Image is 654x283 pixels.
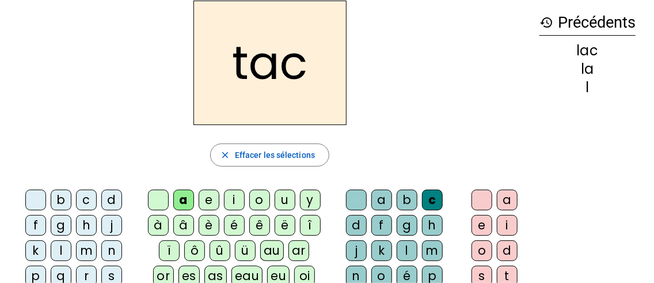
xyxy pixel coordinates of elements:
[76,215,97,236] div: h
[371,215,392,236] div: f
[397,190,417,210] div: b
[159,240,180,261] div: ï
[173,190,194,210] div: a
[51,215,71,236] div: g
[76,190,97,210] div: c
[148,215,169,236] div: à
[224,215,245,236] div: é
[275,215,295,236] div: ë
[371,190,392,210] div: a
[210,144,329,167] button: Effacer les sélections
[539,44,636,58] div: lac
[422,240,443,261] div: m
[51,190,71,210] div: b
[397,240,417,261] div: l
[51,240,71,261] div: l
[249,215,270,236] div: ê
[210,240,230,261] div: û
[371,240,392,261] div: k
[235,148,315,162] span: Effacer les sélections
[76,240,97,261] div: m
[397,215,417,236] div: g
[346,215,367,236] div: d
[472,215,492,236] div: e
[224,190,245,210] div: i
[346,240,367,261] div: j
[300,215,321,236] div: î
[101,190,122,210] div: d
[101,240,122,261] div: n
[260,240,284,261] div: au
[249,190,270,210] div: o
[184,240,205,261] div: ô
[199,190,219,210] div: e
[25,240,46,261] div: k
[275,190,295,210] div: u
[300,190,321,210] div: y
[101,215,122,236] div: j
[497,215,518,236] div: i
[422,215,443,236] div: h
[539,10,636,36] h3: Précédents
[497,190,518,210] div: a
[193,1,347,125] h2: tac
[220,150,230,160] mat-icon: close
[173,215,194,236] div: â
[539,62,636,76] div: la
[497,240,518,261] div: d
[539,16,553,29] mat-icon: history
[539,81,636,95] div: l
[288,240,309,261] div: ar
[235,240,256,261] div: ü
[472,240,492,261] div: o
[422,190,443,210] div: c
[199,215,219,236] div: è
[25,215,46,236] div: f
